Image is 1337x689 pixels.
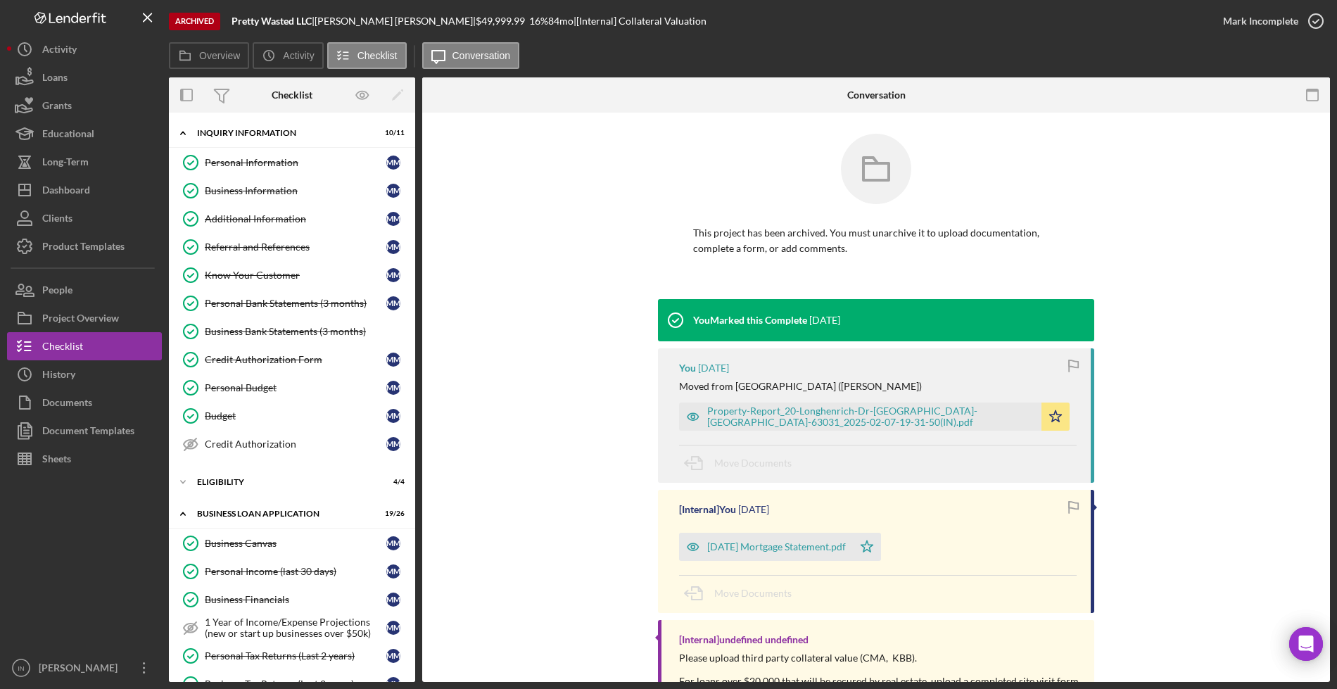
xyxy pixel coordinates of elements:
[176,430,408,458] a: Credit AuthorizationMM
[7,148,162,176] button: Long-Term
[379,510,405,518] div: 19 / 26
[205,438,386,450] div: Credit Authorization
[205,213,386,225] div: Additional Information
[7,63,162,91] button: Loans
[452,50,511,61] label: Conversation
[176,529,408,557] a: Business CanvasMM
[42,360,75,392] div: History
[42,276,72,308] div: People
[272,89,312,101] div: Checklist
[35,654,127,685] div: [PERSON_NAME]
[698,362,729,374] time: 2025-02-20 21:11
[707,541,846,552] div: [DATE] Mortgage Statement.pdf
[714,587,792,599] span: Move Documents
[679,576,806,611] button: Move Documents
[1209,7,1330,35] button: Mark Incomplete
[176,402,408,430] a: BudgetMM
[379,478,405,486] div: 4 / 4
[386,649,400,663] div: M M
[7,204,162,232] button: Clients
[197,129,369,137] div: INQUIRY INFORMATION
[386,593,400,607] div: M M
[42,304,119,336] div: Project Overview
[386,268,400,282] div: M M
[205,382,386,393] div: Personal Budget
[42,176,90,208] div: Dashboard
[422,42,520,69] button: Conversation
[232,15,312,27] b: Pretty Wasted LLC
[379,129,405,137] div: 10 / 11
[1223,7,1298,35] div: Mark Incomplete
[529,15,548,27] div: 16 %
[548,15,574,27] div: 84 mo
[176,148,408,177] a: Personal InformationMM
[7,232,162,260] button: Product Templates
[386,621,400,635] div: M M
[809,315,840,326] time: 2025-02-20 21:15
[205,594,386,605] div: Business Financials
[386,353,400,367] div: M M
[315,15,476,27] div: [PERSON_NAME] [PERSON_NAME] |
[7,276,162,304] button: People
[42,388,92,420] div: Documents
[7,91,162,120] button: Grants
[42,91,72,123] div: Grants
[197,510,369,518] div: BUSINESS LOAN APPLICATION
[176,614,408,642] a: 1 Year of Income/Expense Projections (new or start up businesses over $50k)MM
[7,388,162,417] button: Documents
[253,42,323,69] button: Activity
[42,63,68,95] div: Loans
[176,289,408,317] a: Personal Bank Statements (3 months)MM
[42,445,71,476] div: Sheets
[176,557,408,586] a: Personal Income (last 30 days)MM
[205,566,386,577] div: Personal Income (last 30 days)
[232,15,315,27] div: |
[42,148,89,179] div: Long-Term
[386,381,400,395] div: M M
[714,457,792,469] span: Move Documents
[738,504,769,515] time: 2025-02-20 21:10
[176,261,408,289] a: Know Your CustomerMM
[176,642,408,670] a: Personal Tax Returns (Last 2 years)MM
[7,304,162,332] button: Project Overview
[7,445,162,473] button: Sheets
[7,176,162,204] button: Dashboard
[386,296,400,310] div: M M
[42,120,94,151] div: Educational
[386,536,400,550] div: M M
[205,410,386,422] div: Budget
[176,317,408,346] a: Business Bank Statements (3 months)
[42,232,125,264] div: Product Templates
[1289,627,1323,661] div: Open Intercom Messenger
[205,617,386,639] div: 1 Year of Income/Expense Projections (new or start up businesses over $50k)
[679,362,696,374] div: You
[205,298,386,309] div: Personal Bank Statements (3 months)
[7,120,162,148] button: Educational
[176,177,408,205] a: Business InformationMM
[847,89,906,101] div: Conversation
[693,315,807,326] div: You Marked this Complete
[176,205,408,233] a: Additional InformationMM
[197,478,369,486] div: ELIGIBILITY
[176,346,408,374] a: Credit Authorization FormMM
[205,650,386,662] div: Personal Tax Returns (Last 2 years)
[205,270,386,281] div: Know Your Customer
[7,35,162,63] a: Activity
[42,332,83,364] div: Checklist
[205,538,386,549] div: Business Canvas
[386,240,400,254] div: M M
[7,360,162,388] a: History
[357,50,398,61] label: Checklist
[574,15,706,27] div: | [Internal] Collateral Valuation
[205,326,407,337] div: Business Bank Statements (3 months)
[169,42,249,69] button: Overview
